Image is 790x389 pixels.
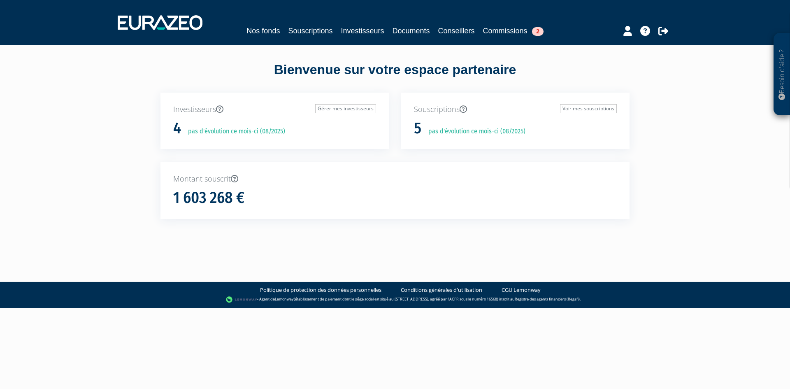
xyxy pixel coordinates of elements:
p: Montant souscrit [173,174,617,184]
div: - Agent de (établissement de paiement dont le siège social est situé au [STREET_ADDRESS], agréé p... [8,296,782,304]
a: Documents [393,25,430,37]
h1: 5 [414,120,421,137]
a: Souscriptions [288,25,332,37]
p: pas d'évolution ce mois-ci (08/2025) [182,127,285,136]
a: Commissions2 [483,25,544,37]
img: logo-lemonway.png [226,296,258,304]
a: Lemonway [275,296,294,302]
a: CGU Lemonway [502,286,541,294]
a: Politique de protection des données personnelles [260,286,381,294]
a: Conseillers [438,25,475,37]
p: Besoin d'aide ? [777,37,787,112]
a: Investisseurs [341,25,384,37]
p: Investisseurs [173,104,376,115]
a: Gérer mes investisseurs [315,104,376,113]
a: Registre des agents financiers (Regafi) [515,296,580,302]
p: Souscriptions [414,104,617,115]
a: Conditions générales d'utilisation [401,286,482,294]
h1: 4 [173,120,181,137]
a: Nos fonds [246,25,280,37]
div: Bienvenue sur votre espace partenaire [154,61,636,93]
img: 1732889491-logotype_eurazeo_blanc_rvb.png [118,15,202,30]
span: 2 [532,27,544,36]
h1: 1 603 268 € [173,189,244,207]
p: pas d'évolution ce mois-ci (08/2025) [423,127,525,136]
a: Voir mes souscriptions [560,104,617,113]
